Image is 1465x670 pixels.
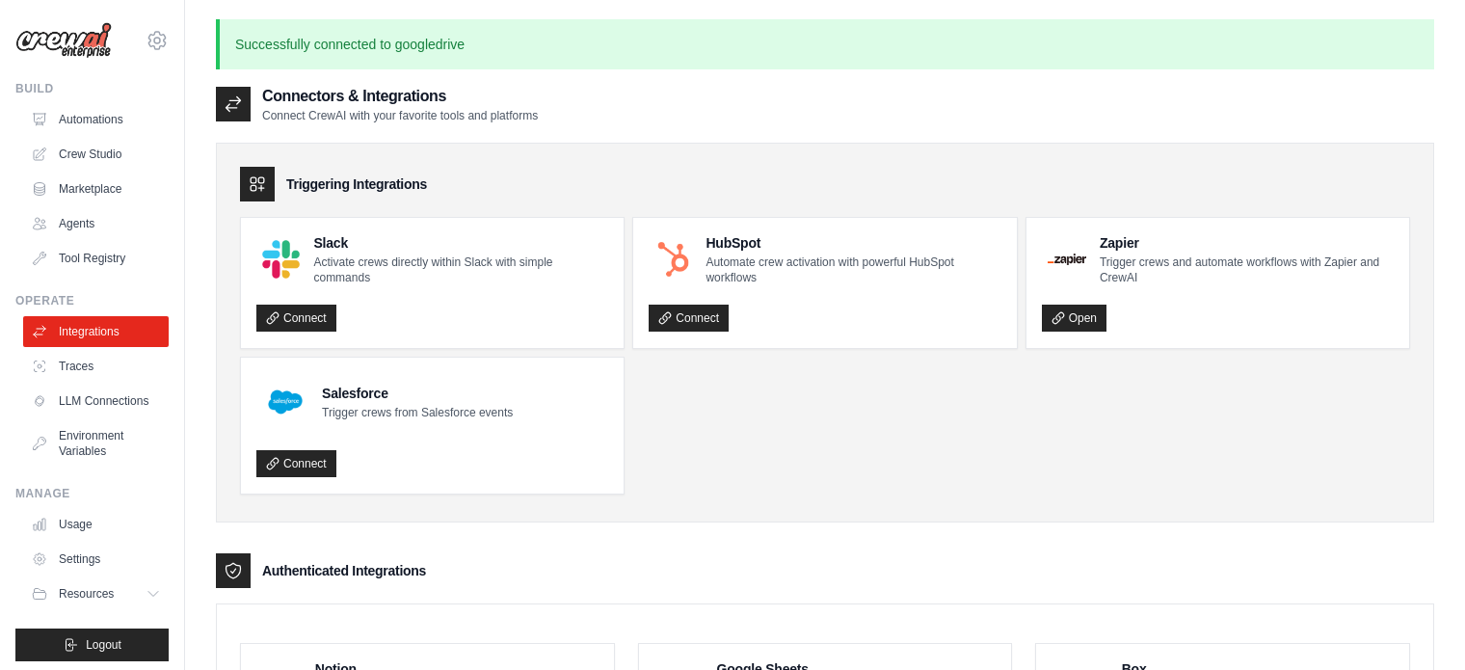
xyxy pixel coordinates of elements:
[23,420,169,467] a: Environment Variables
[256,305,336,332] a: Connect
[313,255,608,285] p: Activate crews directly within Slack with simple commands
[15,293,169,308] div: Operate
[313,233,608,253] h4: Slack
[15,629,169,661] button: Logout
[262,561,426,580] h3: Authenticated Integrations
[15,81,169,96] div: Build
[23,578,169,609] button: Resources
[15,486,169,501] div: Manage
[15,22,112,59] img: Logo
[23,139,169,170] a: Crew Studio
[1100,255,1394,285] p: Trigger crews and automate workflows with Zapier and CrewAI
[262,108,538,123] p: Connect CrewAI with your favorite tools and platforms
[23,544,169,575] a: Settings
[23,104,169,135] a: Automations
[23,243,169,274] a: Tool Registry
[1042,305,1106,332] a: Open
[23,208,169,239] a: Agents
[649,305,729,332] a: Connect
[706,233,1000,253] h4: HubSpot
[23,386,169,416] a: LLM Connections
[654,240,692,278] img: HubSpot Logo
[86,637,121,653] span: Logout
[322,405,513,420] p: Trigger crews from Salesforce events
[1048,254,1086,265] img: Zapier Logo
[262,85,538,108] h2: Connectors & Integrations
[1100,233,1394,253] h4: Zapier
[322,384,513,403] h4: Salesforce
[262,240,300,278] img: Slack Logo
[706,255,1000,285] p: Automate crew activation with powerful HubSpot workflows
[59,586,114,602] span: Resources
[256,450,336,477] a: Connect
[23,174,169,204] a: Marketplace
[23,351,169,382] a: Traces
[23,316,169,347] a: Integrations
[286,174,427,194] h3: Triggering Integrations
[216,19,1434,69] p: Successfully connected to googledrive
[23,509,169,540] a: Usage
[262,379,308,425] img: Salesforce Logo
